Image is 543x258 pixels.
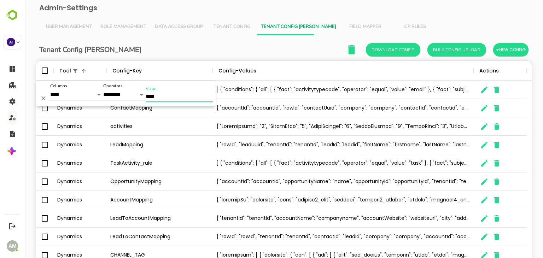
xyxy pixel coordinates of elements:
[7,240,18,252] div: AM
[55,67,63,75] button: Sort
[29,136,82,154] div: Dynamics
[188,81,449,99] div: [ { "conditions": { "all": [ { "fact": "activitytypecode", "operator": "equal", "value": "email" ...
[14,94,23,103] button: Delete
[130,24,178,30] span: Data Access Group
[188,117,449,136] div: { "LoremIpsumd": "2", "SitamEtco": "5", "AdipiScingel": "6", "SeddoEiusmod": "9", "TempoRinci": "...
[188,228,449,246] div: { "rowId": "rowId", "tenantId": "tenantId", "contactId": "leadId", "company": "company", "account...
[29,209,82,228] div: Dynamics
[14,44,117,55] h6: Tenant Config [PERSON_NAME]
[188,99,449,117] div: { "accountId": "accountId", "rowId": "contactUuid", "company": "company", "contactId": "contactid...
[194,61,232,81] div: Config-Values
[7,38,15,46] div: AI
[82,172,188,191] div: OpportunityMapping
[29,228,82,246] div: Dynamics
[82,136,188,154] div: LeadMapping
[117,67,125,75] button: Sort
[188,154,449,172] div: [ { "conditions": { "all": [ { "fact": "activitytypecode", "operator": "equal", "value": "task" }...
[188,136,449,154] div: { "rowId": "leadUuid", "tenantId": "tenantId", "leadId": "leadid", "firstName": "firstname", "las...
[341,43,396,57] button: Download Config
[17,18,501,35] div: Vertical tabs example
[121,87,132,91] label: Value
[21,24,67,30] span: User Management
[29,154,82,172] div: Dynamics
[46,61,55,81] div: 1 active filter
[82,99,188,117] div: ContactMapping
[236,24,311,30] span: Tenant Config [PERSON_NAME]
[29,117,82,136] div: Dynamics
[35,61,46,81] div: Tool
[320,24,361,30] span: Field Mapper
[82,228,188,246] div: LeadToContactMapping
[4,8,22,22] img: BambooboxLogoMark.f1c84d78b4c51b1a7b5f700c9845e183.svg
[88,61,117,81] div: Config-Key
[188,172,449,191] div: { "accountId": "accountId", "opportunityName": "name", "opportunityId": "opportunityid", "tenantI...
[82,209,188,228] div: LeadToAccountMapping
[82,117,188,136] div: activities
[29,191,82,209] div: Dynamics
[76,24,122,30] span: Role Management
[29,172,82,191] div: Dynamics
[232,67,240,75] button: Sort
[7,221,17,231] button: Logout
[29,99,82,117] div: Dynamics
[82,191,188,209] div: AccountMapping
[403,43,461,57] button: Bulk Config Upload
[188,209,449,228] div: { "tenantId": "tenantId", "accountName": "companyname", "accountWebsite": "websiteurl", "city": "...
[25,84,42,88] label: Columns
[187,24,228,30] span: Tenant Config
[369,24,410,30] span: ICP Rules
[82,154,188,172] div: TaskActivity_rule
[188,191,449,209] div: { "loremipSu": "dolorsita", "cons": "adipisc2_elit", "seddoei": "tempori2_utlabor", "etdolo": "ma...
[46,67,55,75] button: Show filters
[78,84,98,88] label: Operators
[455,61,474,81] div: Actions
[471,45,501,54] span: +New Config
[468,43,504,57] button: +New Config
